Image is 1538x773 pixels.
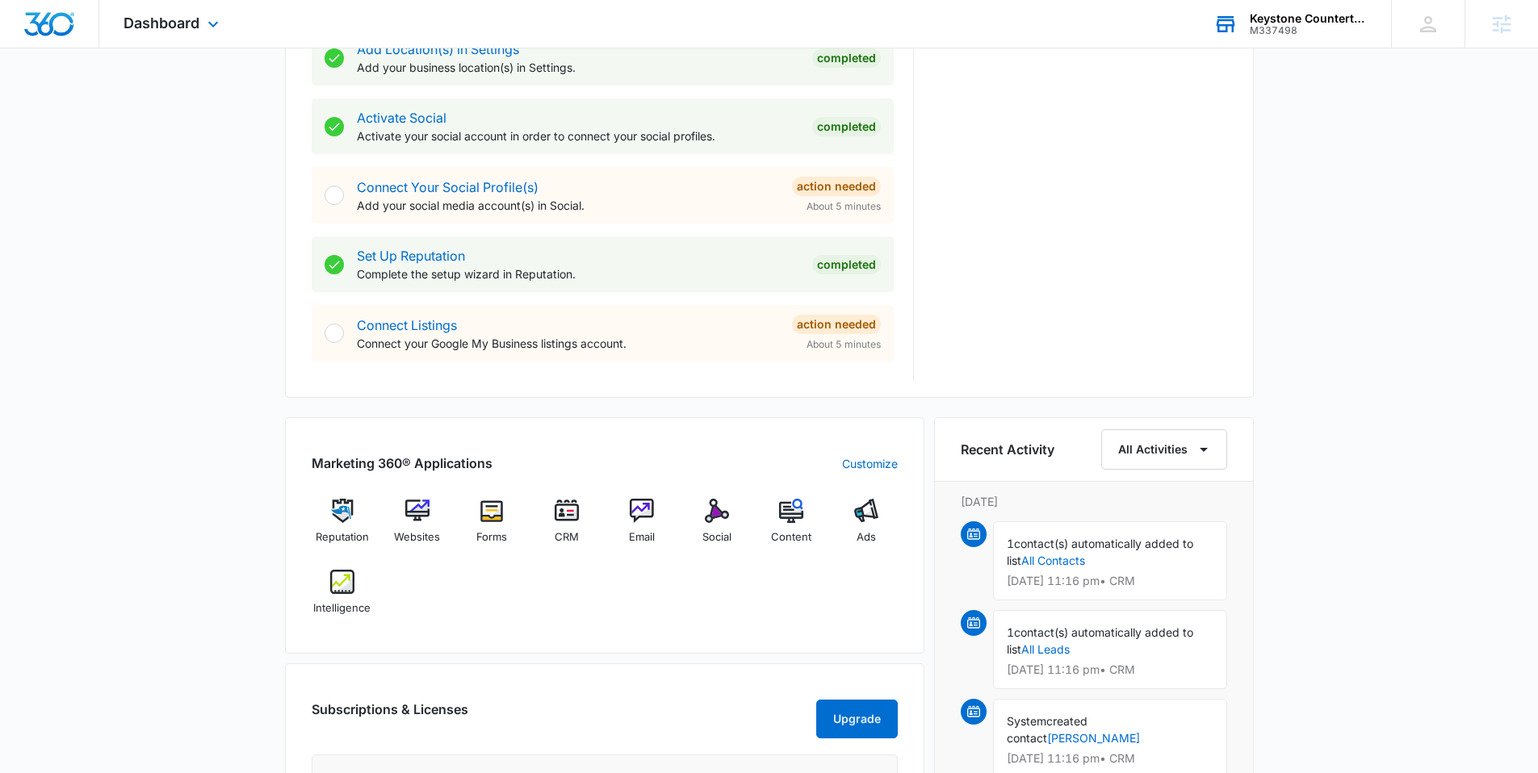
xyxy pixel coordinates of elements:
a: Connect Listings [357,317,457,333]
span: 1 [1007,625,1014,639]
p: [DATE] 11:16 pm • CRM [1007,753,1213,764]
a: Ads [836,499,898,557]
div: account name [1250,12,1368,25]
p: [DATE] 11:16 pm • CRM [1007,575,1213,587]
h2: Marketing 360® Applications [312,453,492,473]
span: Ads [857,529,876,545]
button: Upgrade [816,700,898,738]
span: Social [702,529,731,545]
a: All Leads [1021,642,1070,656]
span: contact(s) automatically added to list [1007,537,1193,567]
span: Dashboard [124,15,199,31]
a: [PERSON_NAME] [1047,731,1140,745]
a: Email [611,499,673,557]
button: All Activities [1101,429,1227,470]
span: System [1007,714,1046,728]
div: Completed [812,48,881,68]
a: CRM [536,499,598,557]
a: Websites [386,499,448,557]
a: Activate Social [357,110,446,126]
a: Social [685,499,748,557]
div: Action Needed [792,315,881,334]
span: About 5 minutes [807,337,881,352]
p: [DATE] 11:16 pm • CRM [1007,664,1213,675]
h6: Recent Activity [961,440,1054,459]
span: Forms [476,529,507,545]
div: Completed [812,255,881,274]
p: Add your social media account(s) in Social. [357,197,779,214]
p: Connect your Google My Business listings account. [357,335,779,352]
p: Complete the setup wizard in Reputation. [357,265,799,282]
a: Forms [461,499,523,557]
p: [DATE] [961,493,1227,510]
span: contact(s) automatically added to list [1007,625,1193,656]
h2: Subscriptions & Licenses [312,700,468,732]
span: created contact [1007,714,1087,745]
a: Add Location(s) in Settings [357,41,519,57]
div: Action Needed [792,177,881,196]
span: Reputation [316,529,369,545]
span: Intelligence [313,600,371,616]
a: All Contacts [1021,554,1085,567]
a: Content [761,499,823,557]
a: Reputation [312,499,374,557]
span: CRM [555,529,579,545]
div: account id [1250,25,1368,36]
p: Activate your social account in order to connect your social profiles. [357,127,799,144]
span: 1 [1007,537,1014,550]
span: About 5 minutes [807,199,881,214]
a: Customize [842,455,898,472]
a: Connect Your Social Profile(s) [357,179,539,195]
span: Content [771,529,811,545]
a: Intelligence [312,570,374,628]
a: Set Up Reputation [357,248,465,264]
span: Websites [394,529,440,545]
span: Email [629,529,655,545]
p: Add your business location(s) in Settings. [357,59,799,76]
div: Completed [812,117,881,136]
